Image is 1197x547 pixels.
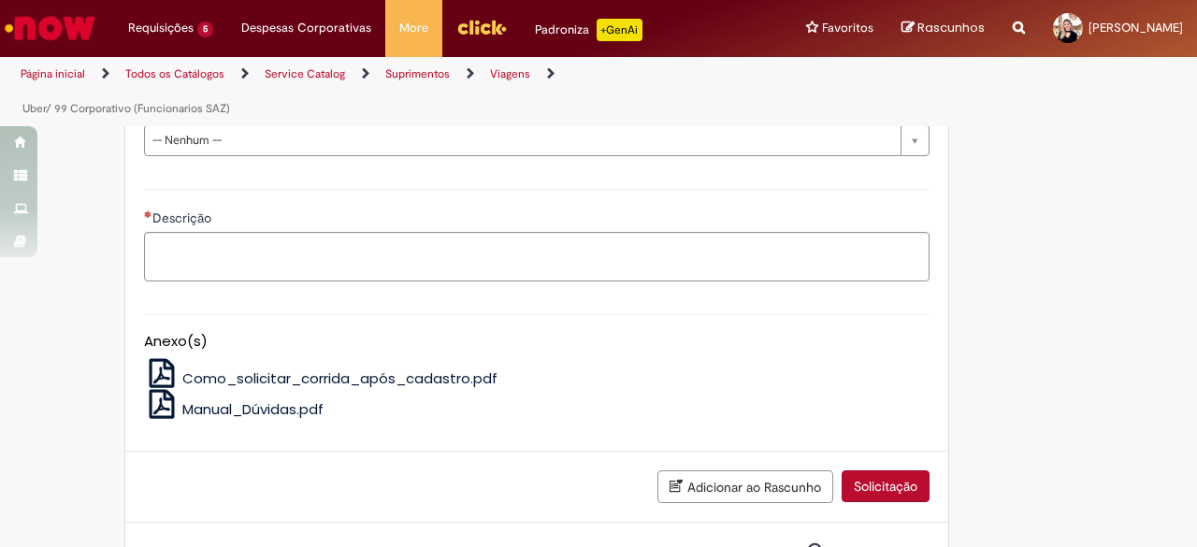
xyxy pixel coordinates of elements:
[917,19,985,36] span: Rascunhos
[385,66,450,81] a: Suprimentos
[842,470,930,502] button: Solicitação
[14,57,784,126] ul: Trilhas de página
[144,399,324,419] a: Manual_Dúvidas.pdf
[901,20,985,37] a: Rascunhos
[144,210,152,218] span: Necessários
[22,101,230,116] a: Uber/ 99 Corporativo (Funcionarios SAZ)
[456,13,507,41] img: click_logo_yellow_360x200.png
[1089,20,1183,36] span: [PERSON_NAME]
[152,125,891,155] span: -- Nenhum --
[597,19,642,41] p: +GenAi
[144,334,930,350] h5: Anexo(s)
[182,368,498,388] span: Como_solicitar_corrida_após_cadastro.pdf
[128,19,194,37] span: Requisições
[657,470,833,503] button: Adicionar ao Rascunho
[197,22,213,37] span: 5
[125,66,224,81] a: Todos os Catálogos
[241,19,371,37] span: Despesas Corporativas
[490,66,530,81] a: Viagens
[144,232,930,281] textarea: Descrição
[399,19,428,37] span: More
[152,209,215,226] span: Descrição
[535,19,642,41] div: Padroniza
[822,19,873,37] span: Favoritos
[21,66,85,81] a: Página inicial
[144,368,498,388] a: Como_solicitar_corrida_após_cadastro.pdf
[182,399,324,419] span: Manual_Dúvidas.pdf
[2,9,98,47] img: ServiceNow
[265,66,345,81] a: Service Catalog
